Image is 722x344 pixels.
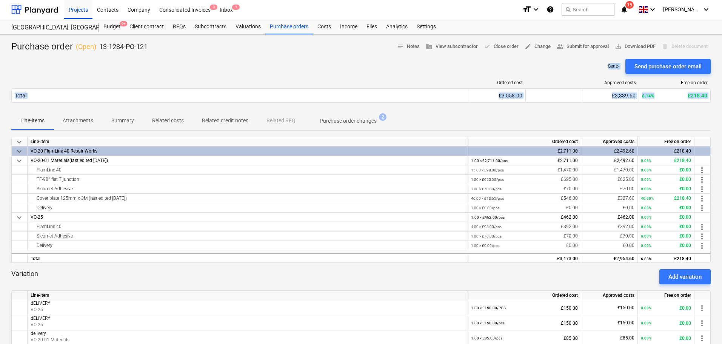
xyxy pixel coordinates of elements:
[641,321,651,325] small: 0.00%
[584,231,634,241] div: £70.00
[641,306,651,310] small: 0.00%
[641,315,691,331] div: £0.00
[641,206,651,210] small: 0.00%
[471,254,578,264] div: £3,173.00
[565,6,571,12] span: search
[581,291,638,300] div: Approved costs
[394,41,423,52] button: Notes
[15,147,24,156] span: keyboard_arrow_down
[484,43,491,50] span: done
[557,43,563,50] span: people_alt
[31,331,46,336] span: delivery
[641,244,651,248] small: 0.00%
[585,93,636,99] div: £3,339.60
[484,42,519,51] span: Close order
[28,156,468,165] div: (last edited [DATE])
[472,80,523,85] div: Ordered cost
[684,308,722,344] div: Chat Widget
[471,213,578,222] div: £462.00
[231,19,265,34] div: Valuations
[168,19,190,34] div: RFQs
[11,269,38,284] p: Variation
[471,234,502,238] small: 1.00 × £70.00 / pcs
[28,291,468,300] div: Line-item
[471,225,502,229] small: 4.00 × £98.00 / pcs
[638,291,694,300] div: Free on order
[152,117,184,125] p: Related costs
[31,241,465,250] div: Delivery
[697,304,707,313] span: more_vert
[697,232,707,241] span: more_vert
[641,194,691,203] div: £218.40
[423,41,481,52] button: View subcontractor
[668,272,702,282] div: Add variation
[471,215,505,219] small: 1.00 × £462.00 / pcs
[612,41,659,52] button: Download PDF
[397,43,404,50] span: notes
[471,165,578,175] div: £1,470.00
[63,117,93,125] p: Attachments
[547,5,554,14] i: Knowledge base
[382,19,412,34] a: Analytics
[697,166,707,175] span: more_vert
[641,203,691,213] div: £0.00
[99,19,125,34] div: Budget
[15,156,24,165] span: keyboard_arrow_down
[397,42,420,51] span: Notes
[471,336,502,340] small: 1.00 × £85.00 / pcs
[584,241,634,250] div: £0.00
[634,62,702,71] div: Send purchase order email
[471,187,502,191] small: 1.00 × £70.00 / pcs
[562,3,614,16] button: Search
[31,194,465,203] div: Cover plate 125mm x 3M (last edited 04 Jun 2025)
[313,19,336,34] a: Costs
[608,63,619,69] p: Sent : -
[471,203,578,213] div: £0.00
[31,214,43,220] span: VO-25
[426,43,433,50] span: business
[641,336,651,340] small: 0.00%
[625,1,634,9] span: 15
[15,213,24,222] span: keyboard_arrow_down
[232,5,240,10] span: 1
[638,137,694,147] div: Free on order
[202,117,248,125] p: Related credit notes
[265,19,313,34] div: Purchase orders
[641,222,691,231] div: £0.00
[471,321,505,325] small: 1.00 × £150.00 / pcs
[581,137,638,147] div: Approved costs
[31,175,465,184] div: TF-90° flat T junction
[531,5,540,14] i: keyboard_arrow_down
[471,159,508,163] small: 1.00 × £2,711.00 / pcs
[641,175,691,184] div: £0.00
[471,156,578,165] div: £2,711.00
[641,231,691,241] div: £0.00
[31,307,43,312] span: VO-25
[697,175,707,184] span: more_vert
[663,6,701,12] span: [PERSON_NAME]
[584,184,634,194] div: £70.00
[28,253,468,263] div: Total
[471,206,499,210] small: 1.00 × £0.00 / pcs
[471,244,499,248] small: 1.00 × £0.00 / pcs
[15,137,24,147] span: keyboard_arrow_down
[362,19,382,34] div: Files
[336,19,362,34] a: Income
[210,5,217,10] span: 3
[31,301,50,306] span: dELIVERY
[641,254,691,264] div: £218.40
[584,213,634,222] div: £462.00
[468,291,581,300] div: Ordered cost
[468,137,581,147] div: Ordered cost
[641,215,651,219] small: 0.00%
[471,177,504,182] small: 1.00 × £625.00 / pcs
[659,269,711,284] button: Add variation
[76,42,96,51] p: ( Open )
[642,93,654,99] small: 6.14%
[641,156,691,165] div: £218.40
[320,117,377,125] p: Purchase order changes
[641,165,691,175] div: £0.00
[641,147,691,156] div: £218.40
